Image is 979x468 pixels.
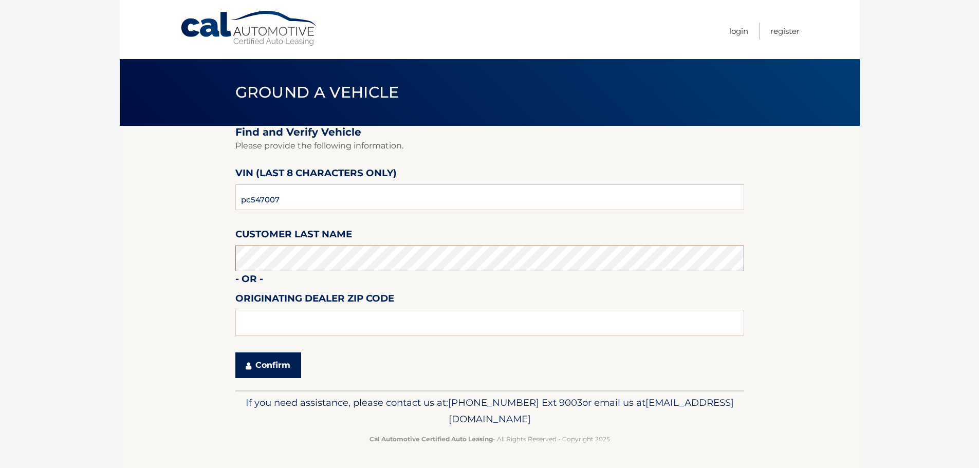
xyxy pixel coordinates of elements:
span: [PHONE_NUMBER] Ext 9003 [448,397,582,408]
h2: Find and Verify Vehicle [235,126,744,139]
label: - or - [235,271,263,290]
label: Customer Last Name [235,227,352,246]
a: Cal Automotive [180,10,319,47]
span: Ground a Vehicle [235,83,399,102]
a: Login [729,23,748,40]
p: If you need assistance, please contact us at: or email us at [242,395,737,427]
strong: Cal Automotive Certified Auto Leasing [370,435,493,443]
a: Register [770,23,800,40]
p: - All Rights Reserved - Copyright 2025 [242,434,737,444]
button: Confirm [235,352,301,378]
label: Originating Dealer Zip Code [235,291,394,310]
p: Please provide the following information. [235,139,744,153]
label: VIN (last 8 characters only) [235,165,397,184]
